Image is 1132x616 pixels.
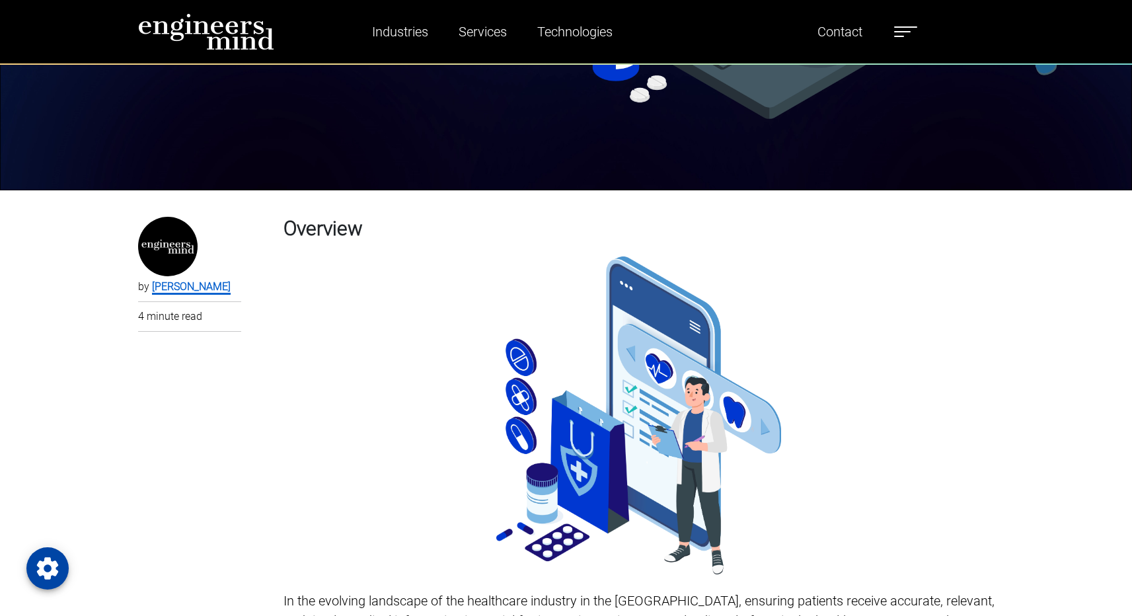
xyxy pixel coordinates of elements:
a: Services [453,17,512,47]
img: overview-img [496,256,780,575]
a: Contact [812,17,868,47]
p: 4 minute read [138,309,242,325]
a: Technologies [532,17,618,47]
a: Industries [367,17,434,47]
a: [PERSON_NAME] [152,280,231,295]
img: logo [138,13,274,50]
p: by [138,279,242,295]
img: EM_Logo [141,217,194,276]
h3: Overview [283,217,995,241]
